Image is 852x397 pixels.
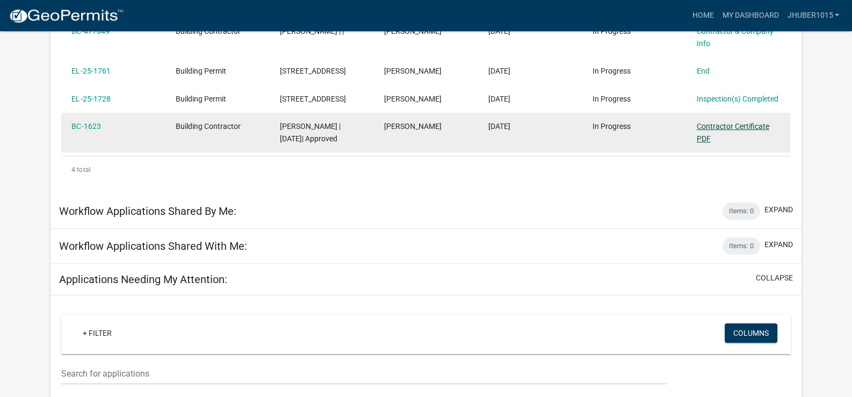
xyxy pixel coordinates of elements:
[384,67,442,75] span: Jeremy Huber
[59,240,247,252] h5: Workflow Applications Shared With Me:
[71,95,110,103] a: EL-25-1728
[176,27,241,35] span: Building Contractor
[718,5,783,26] a: My Dashboard
[384,122,442,131] span: Jeremy Huber
[697,95,778,103] a: Inspection(s) Completed
[723,203,760,220] div: Items: 0
[593,27,631,35] span: In Progress
[176,67,226,75] span: Building Permit
[488,27,510,35] span: 09/12/2025
[488,95,510,103] span: 09/09/2025
[71,67,110,75] a: EL-25-1761
[59,273,227,286] h5: Applications Needing My Attention:
[74,323,120,343] a: + Filter
[697,67,710,75] a: End
[384,27,442,35] span: Jeremy Huber
[176,122,241,131] span: Building Contractor
[764,204,793,215] button: expand
[61,363,666,385] input: Search for applications
[723,237,760,255] div: Items: 0
[280,95,346,103] span: 363 W Us Hwy 6Valparaiso
[71,122,100,131] a: BC-1623
[593,122,631,131] span: In Progress
[280,67,346,75] span: 2470 E Lake Shore DrCrown Point
[593,67,631,75] span: In Progress
[488,122,510,131] span: 09/09/2025
[688,5,718,26] a: Home
[697,122,769,143] a: Contractor Certificate PDF
[176,95,226,103] span: Building Permit
[783,5,843,26] a: jhuber1015
[59,205,236,218] h5: Workflow Applications Shared By Me:
[593,95,631,103] span: In Progress
[71,27,109,35] a: BC-477649
[756,272,793,284] button: collapse
[280,27,344,35] span: Jeremy Huber | |
[764,239,793,250] button: expand
[61,156,790,183] div: 4 total
[384,95,442,103] span: Jeremy Huber
[488,67,510,75] span: 09/11/2025
[725,323,777,343] button: Columns
[280,122,341,143] span: JEREMY Huber | 09/09/2025| Approved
